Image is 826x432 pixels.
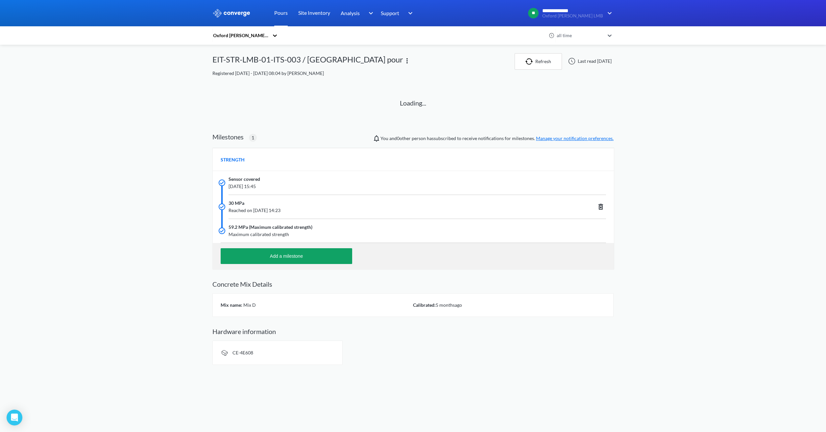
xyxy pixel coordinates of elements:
[229,207,526,214] span: Reached on [DATE] 14:23
[229,183,526,190] span: [DATE] 15:45
[221,302,242,308] span: Mix name:
[536,135,614,141] a: Manage your notification preferences.
[252,134,254,141] span: 1
[555,32,604,39] div: all time
[7,410,22,425] div: Open Intercom Messenger
[212,70,324,76] span: Registered [DATE] - [DATE] 08:04 by [PERSON_NAME]
[221,248,352,264] button: Add a milestone
[381,9,399,17] span: Support
[413,302,436,308] span: Calibrated:
[549,33,555,38] img: icon-clock.svg
[364,9,375,17] img: downArrow.svg
[515,53,562,70] button: Refresh
[400,98,426,108] p: Loading...
[232,350,253,355] span: CE-4E608
[229,176,260,183] span: Sensor covered
[373,134,380,142] img: notifications-icon.svg
[229,224,312,231] span: 59.2 MPa (Maximum calibrated strength)
[380,135,614,142] span: You and person has subscribed to receive notifications for milestones.
[403,57,411,65] img: more.svg
[341,9,360,17] span: Analysis
[212,327,614,335] h2: Hardware information
[212,280,614,288] h2: Concrete Mix Details
[212,53,403,70] div: EIT-STR-LMB-01-ITS-003 / [GEOGRAPHIC_DATA] pour
[221,349,229,357] img: signal-icon.svg
[525,58,535,65] img: icon-refresh.svg
[229,231,526,238] span: Maximum calibrated strength
[212,32,269,39] div: Oxford [PERSON_NAME] LMB
[242,302,256,308] span: Mix D
[436,302,462,308] span: 5 months ago
[212,9,251,17] img: logo_ewhite.svg
[542,13,603,18] span: Oxford [PERSON_NAME] LMB
[565,57,614,65] div: Last read [DATE]
[404,9,414,17] img: downArrow.svg
[212,133,244,141] h2: Milestones
[221,156,245,163] span: STRENGTH
[603,9,614,17] img: downArrow.svg
[229,200,244,207] span: 30 MPa
[397,135,411,141] span: 0 other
